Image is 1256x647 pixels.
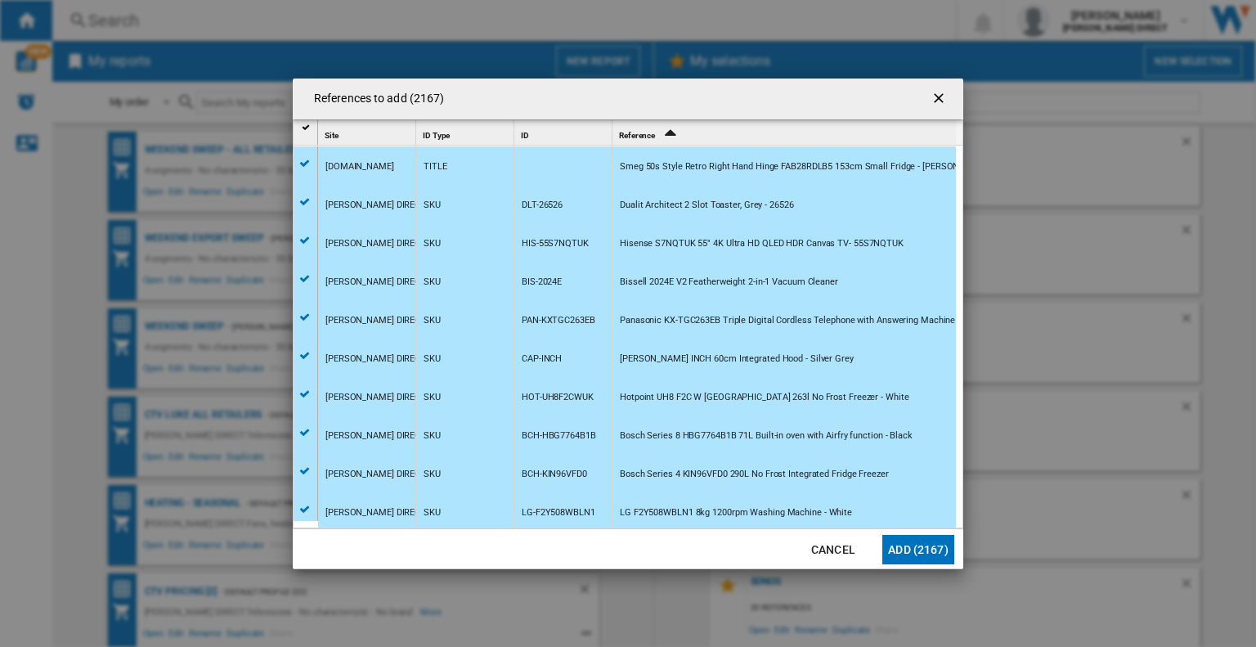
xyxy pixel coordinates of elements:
[620,263,838,301] div: Bissell 2024E V2 Featherweight 2-in-1 Vacuum Cleaner
[522,263,562,301] div: BIS-2024E
[325,302,426,339] div: [PERSON_NAME] DIRECT
[924,83,957,115] button: getI18NText('BUTTONS.CLOSE_DIALOG')
[882,535,954,564] button: Add (2167)
[306,91,444,107] h4: References to add (2167)
[518,120,612,146] div: ID Sort None
[325,263,426,301] div: [PERSON_NAME] DIRECT
[424,494,441,532] div: SKU
[424,263,441,301] div: SKU
[931,90,950,110] ng-md-icon: getI18NText('BUTTONS.CLOSE_DIALOG')
[620,379,908,416] div: Hotpoint UH8 F2C W [GEOGRAPHIC_DATA] 263l No Frost Freezer - White
[620,456,889,493] div: Bosch Series 4 KIN96VFD0 290L No Frost Integrated Fridge Freezer
[522,417,596,455] div: BCH-HBG7764B1B
[521,131,529,140] span: ID
[620,340,854,378] div: [PERSON_NAME] INCH 60cm Integrated Hood - Silver Grey
[325,225,426,263] div: [PERSON_NAME] DIRECT
[325,148,394,186] div: [DOMAIN_NAME]
[325,456,426,493] div: [PERSON_NAME] DIRECT
[616,120,956,146] div: Reference Sort Ascending
[321,120,415,146] div: Sort None
[325,186,426,224] div: [PERSON_NAME] DIRECT
[619,131,655,140] span: Reference
[657,131,683,140] span: Sort Ascending
[424,379,441,416] div: SKU
[325,417,426,455] div: [PERSON_NAME] DIRECT
[325,379,426,416] div: [PERSON_NAME] DIRECT
[419,120,514,146] div: ID Type Sort None
[620,417,913,455] div: Bosch Series 8 HBG7764B1B 71L Built-in oven with Airfry function - Black
[321,120,415,146] div: Site Sort None
[522,494,595,532] div: LG-F2Y508WBLN1
[424,225,441,263] div: SKU
[620,148,1029,186] div: Smeg 50s Style Retro Right Hand Hinge FAB28RDLB5 153cm Small Fridge - [PERSON_NAME] - D Rated
[522,225,589,263] div: HIS-55S7NQTUK
[325,340,426,378] div: [PERSON_NAME] DIRECT
[522,456,587,493] div: BCH-KIN96VFD0
[620,302,955,339] div: Panasonic KX-TGC263EB Triple Digital Cordless Telephone with Answering Machine
[797,535,869,564] button: Cancel
[620,494,852,532] div: LG F2Y508WBLN1 8kg 1200rpm Washing Machine - White
[424,186,441,224] div: SKU
[325,494,426,532] div: [PERSON_NAME] DIRECT
[522,340,562,378] div: CAP-INCH
[423,131,450,140] span: ID Type
[424,302,441,339] div: SKU
[522,302,595,339] div: PAN-KXTGC263EB
[325,131,339,140] span: Site
[424,340,441,378] div: SKU
[620,186,794,224] div: Dualit Architect 2 Slot Toaster, Grey - 26526
[419,120,514,146] div: Sort None
[518,120,612,146] div: Sort None
[522,186,563,224] div: DLT-26526
[424,456,441,493] div: SKU
[424,148,447,186] div: TITLE
[620,225,904,263] div: Hisense S7NQTUK 55" 4K Ultra HD QLED HDR Canvas TV- 55S7NQTUK
[522,379,594,416] div: HOT-UH8F2CWUK
[616,120,956,146] div: Sort Ascending
[424,417,441,455] div: SKU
